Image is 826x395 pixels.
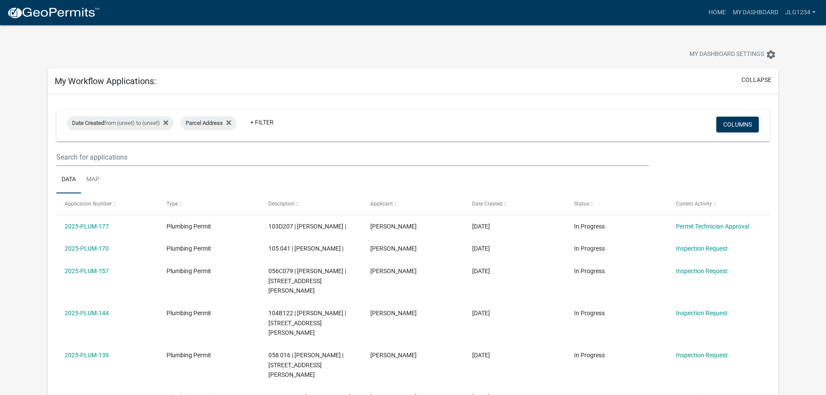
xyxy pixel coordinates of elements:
a: Data [56,166,81,194]
span: Parcel Address [186,120,223,126]
span: My Dashboard Settings [689,49,764,60]
span: 105 041 | Jason Grimes | [268,245,343,252]
a: 2025-PLUM-157 [65,268,109,274]
datatable-header-cell: Applicant [362,193,464,214]
span: In Progress [574,223,605,230]
span: Applicant [370,201,393,207]
datatable-header-cell: Current Activity [667,193,769,214]
a: Permit Technician Approval [676,223,749,230]
span: 09/05/2025 [472,223,490,230]
span: Jay Grimes [370,223,417,230]
span: 103D207 | Jason Grimes | [268,223,346,230]
a: 2025-PLUM-144 [65,310,109,317]
span: Plumbing Permit [167,352,211,359]
button: collapse [741,75,771,85]
i: settings [766,49,776,60]
span: 056C079 | Jay Grimes | 323 THOMAS DR [268,268,346,294]
span: In Progress [574,352,605,359]
span: In Progress [574,245,605,252]
a: Home [705,4,729,21]
span: Plumbing Permit [167,268,211,274]
span: In Progress [574,268,605,274]
span: Description [268,201,295,207]
span: Plumbing Permit [167,223,211,230]
div: from (unset) to (unset) [67,116,173,130]
span: In Progress [574,310,605,317]
button: Columns [716,117,759,132]
span: Jay Grimes [370,310,417,317]
a: + Filter [243,114,281,130]
span: Application Number [65,201,112,207]
span: 08/21/2025 [472,245,490,252]
span: 07/14/2025 [472,352,490,359]
a: 2025-PLUM-170 [65,245,109,252]
span: Jay Grimes [370,245,417,252]
span: 07/22/2025 [472,310,490,317]
a: Map [81,166,104,194]
input: Search for applications [56,148,648,166]
span: Plumbing Permit [167,245,211,252]
button: My Dashboard Settingssettings [682,46,783,63]
a: Inspection Request [676,268,728,274]
span: Current Activity [676,201,712,207]
a: My Dashboard [729,4,782,21]
span: Jay Grimes [370,268,417,274]
a: 2025-PLUM-139 [65,352,109,359]
span: Type [167,201,178,207]
a: jlg1234 [782,4,819,21]
datatable-header-cell: Type [158,193,260,214]
span: Date Created [472,201,503,207]
datatable-header-cell: Date Created [464,193,566,214]
span: 058 016 | Jay Grimes | 104 Scott Oak Drive [268,352,343,379]
a: Inspection Request [676,245,728,252]
a: 2025-PLUM-177 [65,223,109,230]
span: Status [574,201,589,207]
a: Inspection Request [676,310,728,317]
span: Date Created [72,120,104,126]
span: 08/04/2025 [472,268,490,274]
h5: My Workflow Applications: [55,76,156,86]
a: Inspection Request [676,352,728,359]
span: Plumbing Permit [167,310,211,317]
datatable-header-cell: Application Number [56,193,158,214]
span: 104B122 | Jay Grimes | 104 Scott Oak Drive [268,310,346,336]
datatable-header-cell: Description [260,193,362,214]
datatable-header-cell: Status [565,193,667,214]
span: Jay Grimes [370,352,417,359]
